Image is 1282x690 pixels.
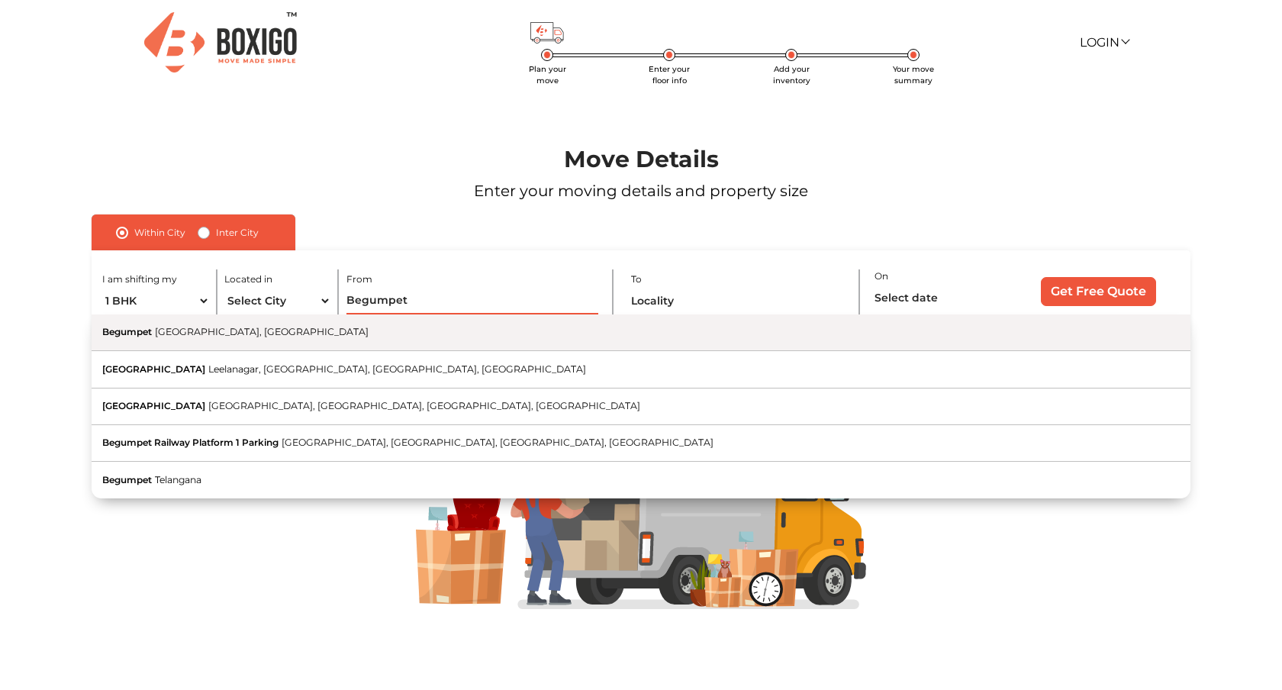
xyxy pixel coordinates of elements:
a: Login [1080,35,1129,50]
input: Locality [346,288,598,314]
input: Locality [631,288,846,314]
label: Within City [134,224,185,242]
span: [GEOGRAPHIC_DATA] [102,400,205,411]
label: On [875,269,888,283]
span: Leelanagar, [GEOGRAPHIC_DATA], [GEOGRAPHIC_DATA], [GEOGRAPHIC_DATA] [208,363,586,375]
button: [GEOGRAPHIC_DATA][GEOGRAPHIC_DATA], [GEOGRAPHIC_DATA], [GEOGRAPHIC_DATA], [GEOGRAPHIC_DATA] [92,389,1190,425]
label: Located in [224,272,272,286]
button: Begumpet Railway Platform 1 Parking[GEOGRAPHIC_DATA], [GEOGRAPHIC_DATA], [GEOGRAPHIC_DATA], [GEOG... [92,425,1190,462]
span: Begumpet Railway Platform 1 Parking [102,437,279,448]
p: Enter your moving details and property size [51,179,1231,202]
span: [GEOGRAPHIC_DATA], [GEOGRAPHIC_DATA] [155,326,369,337]
span: [GEOGRAPHIC_DATA], [GEOGRAPHIC_DATA], [GEOGRAPHIC_DATA], [GEOGRAPHIC_DATA] [282,437,713,448]
input: Get Free Quote [1041,277,1156,306]
span: Add your inventory [773,64,810,85]
label: Is flexible? [893,311,939,327]
button: Begumpet[GEOGRAPHIC_DATA], [GEOGRAPHIC_DATA] [92,314,1190,351]
span: Enter your floor info [649,64,690,85]
label: Inter City [216,224,259,242]
span: [GEOGRAPHIC_DATA] [102,363,205,375]
button: [GEOGRAPHIC_DATA]Leelanagar, [GEOGRAPHIC_DATA], [GEOGRAPHIC_DATA], [GEOGRAPHIC_DATA] [92,351,1190,388]
label: I am shifting my [102,272,177,286]
span: Your move summary [893,64,934,85]
span: Begumpet [102,326,152,337]
span: Begumpet [102,474,152,485]
img: Boxigo [144,12,297,73]
h1: Move Details [51,146,1231,173]
input: Select date [875,285,1001,311]
button: BegumpetTelangana [92,462,1190,498]
label: To [631,272,642,286]
span: [GEOGRAPHIC_DATA], [GEOGRAPHIC_DATA], [GEOGRAPHIC_DATA], [GEOGRAPHIC_DATA] [208,400,640,411]
span: Telangana [155,474,201,485]
span: Plan your move [529,64,566,85]
label: From [346,272,372,286]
